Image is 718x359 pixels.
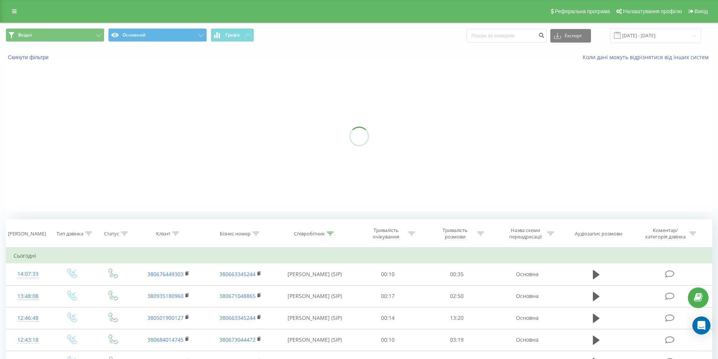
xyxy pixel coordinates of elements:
[219,292,256,299] a: 380671048865
[294,231,325,237] div: Співробітник
[491,307,563,329] td: Основна
[643,227,687,240] div: Коментар/категорія дзвінка
[423,307,491,329] td: 13:20
[354,285,423,307] td: 00:17
[14,311,43,325] div: 12:46:48
[18,32,32,38] span: Вхідні
[219,314,256,321] a: 380663345244
[147,314,184,321] a: 380501900127
[8,231,46,237] div: [PERSON_NAME]
[147,336,184,343] a: 380684014745
[276,285,354,307] td: [PERSON_NAME] (SIP)
[276,263,354,285] td: [PERSON_NAME] (SIP)
[147,292,184,299] a: 380935180960
[583,53,712,61] a: Коли дані можуть відрізнятися вiд інших систем
[695,8,708,14] span: Вихід
[505,227,545,240] div: Назва схеми переадресації
[423,329,491,351] td: 03:19
[491,329,563,351] td: Основна
[555,8,610,14] span: Реферальна програма
[156,231,170,237] div: Клієнт
[14,267,43,281] div: 14:07:33
[354,329,423,351] td: 00:10
[423,263,491,285] td: 00:35
[491,285,563,307] td: Основна
[276,329,354,351] td: [PERSON_NAME] (SIP)
[104,231,119,237] div: Статус
[435,227,475,240] div: Тривалість розмови
[354,307,423,329] td: 00:14
[692,316,710,335] div: Open Intercom Messenger
[14,289,43,304] div: 13:48:08
[219,336,256,343] a: 380673044472
[147,270,184,278] a: 380676449303
[550,29,591,43] button: Експорт
[211,28,254,42] button: Графік
[6,54,52,61] button: Скинути фільтри
[219,270,256,278] a: 380663345244
[6,28,104,42] button: Вхідні
[57,231,83,237] div: Тип дзвінка
[108,28,207,42] button: Основний
[276,307,354,329] td: [PERSON_NAME] (SIP)
[220,231,251,237] div: Бізнес номер
[423,285,491,307] td: 02:50
[366,227,406,240] div: Тривалість очікування
[14,333,43,347] div: 12:43:18
[6,248,712,263] td: Сьогодні
[354,263,423,285] td: 00:10
[467,29,547,43] input: Пошук за номером
[623,8,682,14] span: Налаштування профілю
[575,231,622,237] div: Аудіозапис розмови
[491,263,563,285] td: Основна
[225,32,240,38] span: Графік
